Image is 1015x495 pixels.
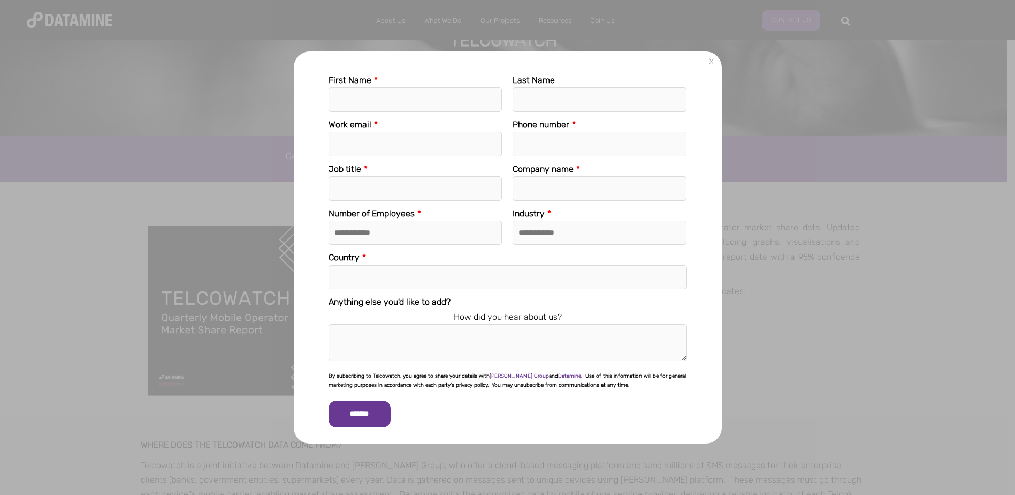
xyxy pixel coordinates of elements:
span: First Name [329,75,371,85]
span: Industry [513,208,545,219]
span: Anything else you'd like to add? [329,297,451,307]
a: X [705,56,718,69]
span: Job title [329,164,361,174]
span: Country [329,252,360,262]
a: Datamine [558,373,581,379]
span: Phone number [513,119,569,130]
span: Work email [329,119,371,130]
a: [PERSON_NAME] Group [490,373,549,379]
span: Number of Employees [329,208,415,219]
legend: How did you hear about us? [329,310,687,324]
span: Company name [513,164,574,174]
span: Last Name [513,75,555,85]
p: By subscribing to Telcowatch, you agree to share your details with and . Use of this information ... [329,372,687,390]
